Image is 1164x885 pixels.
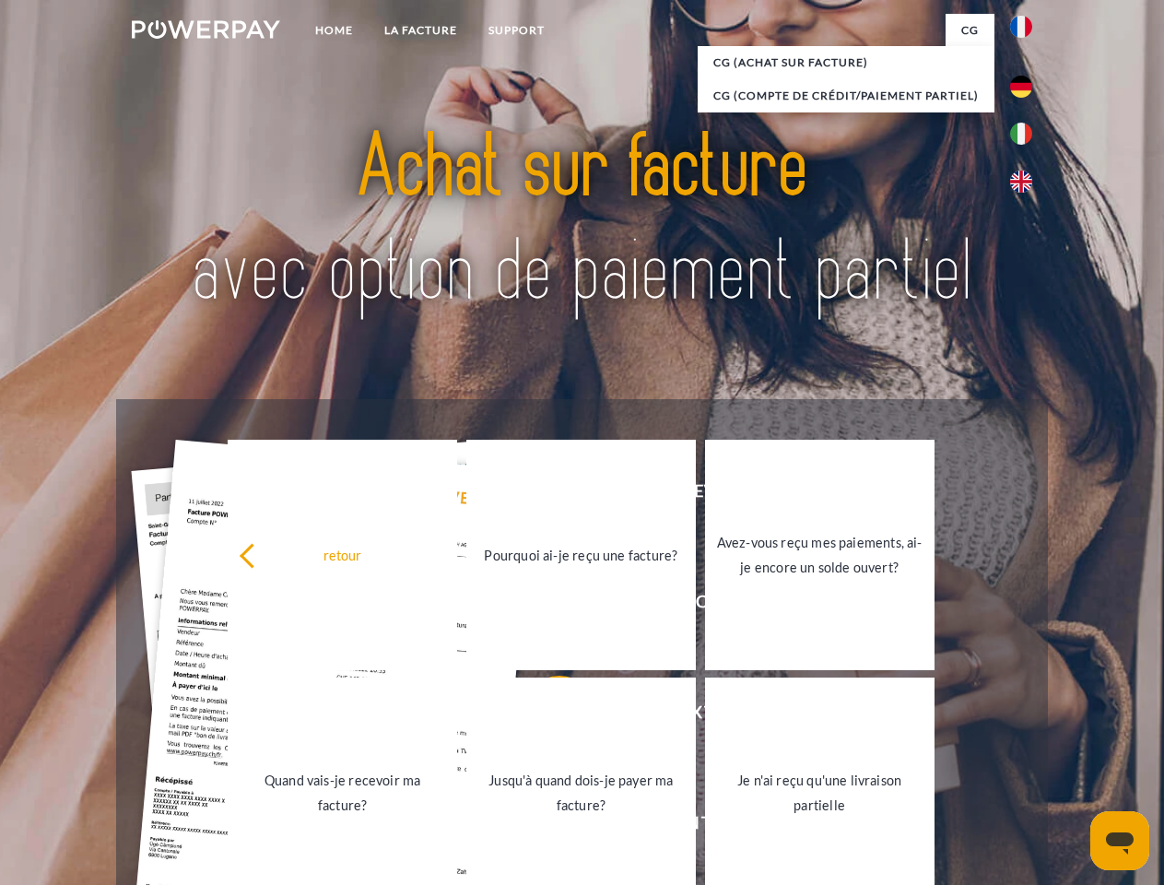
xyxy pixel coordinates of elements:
a: Avez-vous reçu mes paiements, ai-je encore un solde ouvert? [705,440,935,670]
div: Pourquoi ai-je reçu une facture? [477,542,685,567]
a: Home [300,14,369,47]
iframe: Bouton de lancement de la fenêtre de messagerie [1090,811,1149,870]
div: Quand vais-je recevoir ma facture? [239,768,446,818]
img: it [1010,123,1032,145]
img: fr [1010,16,1032,38]
div: Je n'ai reçu qu'une livraison partielle [716,768,923,818]
img: de [1010,76,1032,98]
img: en [1010,171,1032,193]
a: CG (Compte de crédit/paiement partiel) [698,79,994,112]
a: CG (achat sur facture) [698,46,994,79]
img: logo-powerpay-white.svg [132,20,280,39]
a: CG [946,14,994,47]
a: Support [473,14,560,47]
img: title-powerpay_fr.svg [176,88,988,353]
div: Avez-vous reçu mes paiements, ai-je encore un solde ouvert? [716,530,923,580]
div: retour [239,542,446,567]
a: LA FACTURE [369,14,473,47]
div: Jusqu'à quand dois-je payer ma facture? [477,768,685,818]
